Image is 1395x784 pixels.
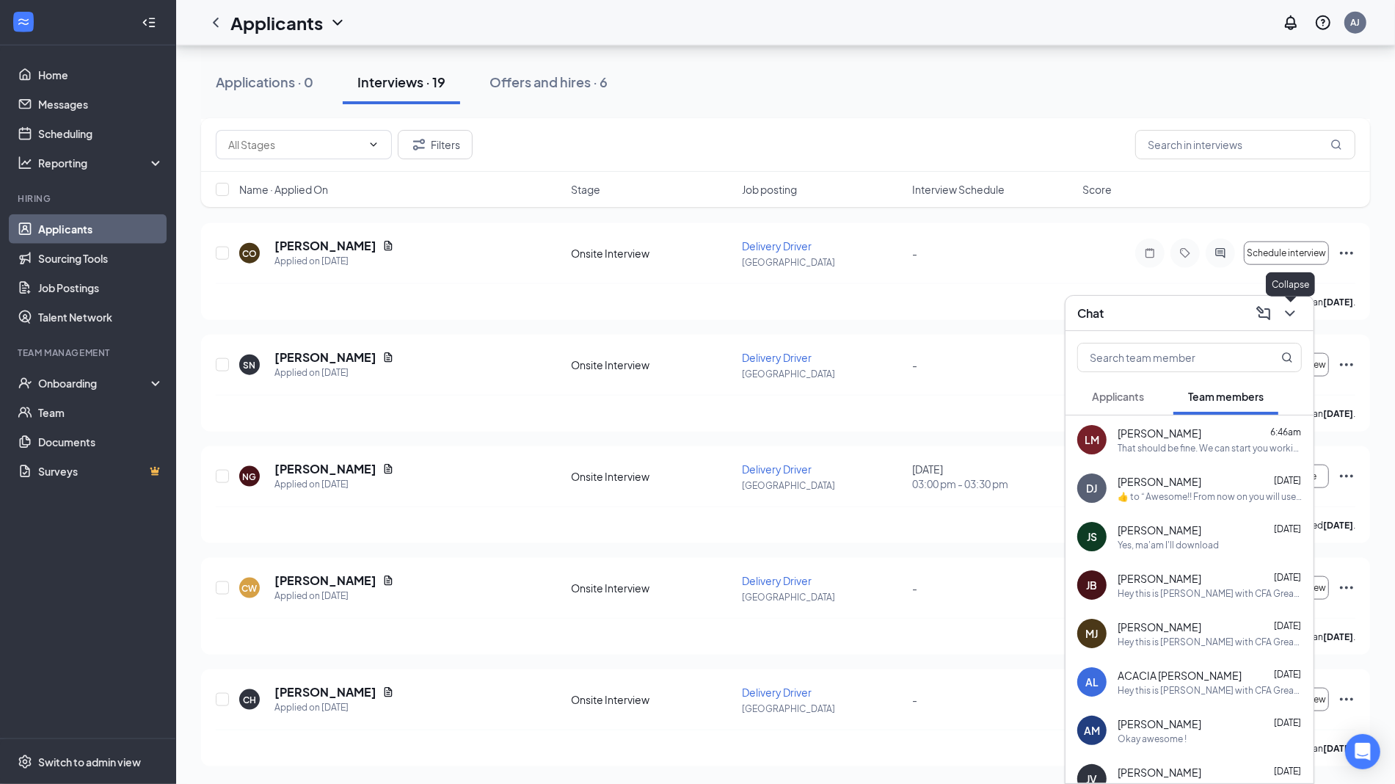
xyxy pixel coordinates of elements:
[1086,626,1099,641] div: MJ
[742,351,812,364] span: Delivery Driver
[1338,691,1355,708] svg: Ellipses
[742,479,903,492] p: [GEOGRAPHIC_DATA]
[1118,490,1302,503] div: ​👍​ to “ Awesome!! From now on you will use Connecteam for all communication/questions! ”
[1118,523,1201,537] span: [PERSON_NAME]
[1092,390,1144,403] span: Applicants
[18,156,32,170] svg: Analysis
[357,73,445,91] div: Interviews · 19
[1176,247,1194,259] svg: Tag
[1118,636,1302,648] div: Hey this is [PERSON_NAME] with CFA Great Oaks. I sent you a login for our communication app. Plea...
[242,247,257,260] div: CO
[16,15,31,29] svg: WorkstreamLogo
[1118,668,1242,683] span: ACACIA [PERSON_NAME]
[1077,305,1104,322] h3: Chat
[1252,302,1275,325] button: ComposeMessage
[742,462,812,476] span: Delivery Driver
[1338,244,1355,262] svg: Ellipses
[489,73,608,91] div: Offers and hires · 6
[742,686,812,699] span: Delivery Driver
[742,239,812,253] span: Delivery Driver
[1135,130,1355,159] input: Search in interviews
[1278,302,1302,325] button: ChevronDown
[1085,432,1099,447] div: LM
[382,240,394,252] svg: Document
[243,694,256,706] div: CH
[38,90,164,119] a: Messages
[1118,571,1201,586] span: [PERSON_NAME]
[912,247,917,260] span: -
[38,119,164,148] a: Scheduling
[274,238,376,254] h5: [PERSON_NAME]
[742,182,797,197] span: Job posting
[1274,620,1301,631] span: [DATE]
[274,461,376,477] h5: [PERSON_NAME]
[274,349,376,366] h5: [PERSON_NAME]
[398,130,473,159] button: Filter Filters
[572,357,733,372] div: Onsite Interview
[572,692,733,707] div: Onsite Interview
[912,182,1005,197] span: Interview Schedule
[230,10,323,35] h1: Applicants
[207,14,225,32] svg: ChevronLeft
[1323,631,1353,642] b: [DATE]
[1118,426,1201,440] span: [PERSON_NAME]
[572,182,601,197] span: Stage
[1078,344,1252,371] input: Search team member
[572,246,733,261] div: Onsite Interview
[410,136,428,153] svg: Filter
[912,476,1074,491] span: 03:00 pm - 03:30 pm
[1084,723,1100,738] div: AM
[1270,427,1301,438] span: 6:46am
[912,358,917,371] span: -
[18,192,161,205] div: Hiring
[329,14,346,32] svg: ChevronDown
[1141,247,1159,259] svg: Note
[1118,684,1302,697] div: Hey this is [PERSON_NAME] with CFA Great Oaks. I sent you a login for our communication app. Plea...
[38,755,141,769] div: Switch to admin view
[1087,529,1097,544] div: JS
[1212,247,1229,259] svg: ActiveChat
[1323,743,1353,754] b: [DATE]
[1255,305,1272,322] svg: ComposeMessage
[1118,733,1187,745] div: Okay awesome !
[242,582,258,595] div: CW
[912,581,917,595] span: -
[216,73,313,91] div: Applications · 0
[572,581,733,595] div: Onsite Interview
[1338,579,1355,597] svg: Ellipses
[1281,305,1299,322] svg: ChevronDown
[1118,765,1201,780] span: [PERSON_NAME]
[142,15,156,30] svg: Collapse
[1314,14,1332,32] svg: QuestionInfo
[742,368,903,380] p: [GEOGRAPHIC_DATA]
[1323,520,1353,531] b: [DATE]
[38,457,164,486] a: SurveysCrown
[1082,182,1112,197] span: Score
[1247,248,1326,258] span: Schedule interview
[239,182,328,197] span: Name · Applied On
[38,398,164,427] a: Team
[18,346,161,359] div: Team Management
[1274,766,1301,777] span: [DATE]
[38,273,164,302] a: Job Postings
[1085,675,1099,689] div: AL
[382,463,394,475] svg: Document
[274,589,394,603] div: Applied on [DATE]
[1330,139,1342,150] svg: MagnifyingGlass
[38,244,164,273] a: Sourcing Tools
[1351,16,1361,29] div: AJ
[243,471,257,483] div: NG
[274,573,376,589] h5: [PERSON_NAME]
[1345,734,1380,769] div: Open Intercom Messenger
[1323,297,1353,308] b: [DATE]
[228,137,362,153] input: All Stages
[1281,352,1293,363] svg: MagnifyingGlass
[742,591,903,603] p: [GEOGRAPHIC_DATA]
[1118,620,1201,634] span: [PERSON_NAME]
[1188,390,1264,403] span: Team members
[1338,356,1355,374] svg: Ellipses
[38,60,164,90] a: Home
[38,214,164,244] a: Applicants
[1118,587,1302,600] div: Hey this is [PERSON_NAME] with CFA Great Oaks. I sent you a login for our communication app. Plea...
